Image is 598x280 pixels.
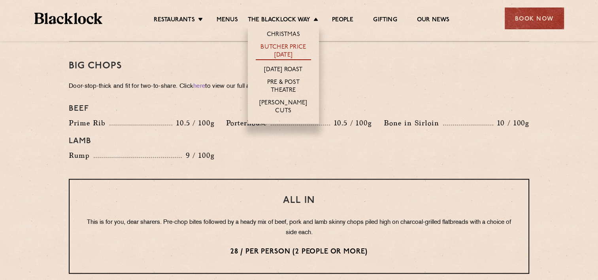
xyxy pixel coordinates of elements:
[417,16,450,25] a: Our News
[69,104,529,114] h4: Beef
[85,247,513,257] p: 28 / per person (2 people or more)
[69,150,94,161] p: Rump
[256,44,311,60] a: Butcher Price [DATE]
[226,117,271,129] p: Porterhouse
[193,83,205,89] a: here
[256,79,311,95] a: Pre & Post Theatre
[69,81,529,92] p: Door-stop-thick and fit for two-to-share. Click to view our full allergy and nutrition list.
[384,117,443,129] p: Bone in Sirloin
[267,31,300,40] a: Christmas
[493,118,529,128] p: 10 / 100g
[248,16,310,25] a: The Blacklock Way
[85,195,513,206] h3: All In
[264,66,302,75] a: [DATE] Roast
[330,118,372,128] p: 10.5 / 100g
[332,16,353,25] a: People
[217,16,238,25] a: Menus
[182,150,215,161] p: 9 / 100g
[34,13,103,24] img: BL_Textured_Logo-footer-cropped.svg
[69,61,529,71] h3: Big Chops
[69,136,529,146] h4: Lamb
[505,8,564,29] div: Book Now
[172,118,214,128] p: 10.5 / 100g
[69,117,109,129] p: Prime Rib
[256,99,311,116] a: [PERSON_NAME] Cuts
[154,16,195,25] a: Restaurants
[373,16,397,25] a: Gifting
[85,218,513,238] p: This is for you, dear sharers. Pre-chop bites followed by a heady mix of beef, pork and lamb skin...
